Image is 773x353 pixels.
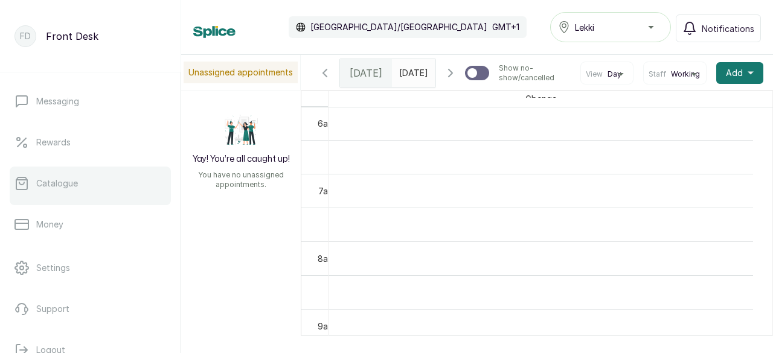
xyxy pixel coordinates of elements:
div: 8am [315,252,337,265]
h2: Yay! You’re all caught up! [193,153,290,165]
div: 7am [316,185,337,197]
button: Lekki [550,12,671,42]
button: Notifications [676,14,761,42]
p: Support [36,303,69,315]
p: GMT+1 [492,21,519,33]
div: 6am [315,117,337,130]
p: FD [20,30,31,42]
div: [DATE] [340,59,392,87]
p: Front Desk [46,29,98,43]
p: You have no unassigned appointments. [188,170,293,189]
span: Lekki [575,21,594,34]
div: 9am [315,320,337,332]
a: Support [10,292,171,326]
p: Show no-show/cancelled [499,63,571,83]
a: Money [10,208,171,241]
p: Rewards [36,136,71,148]
a: Settings [10,251,171,285]
a: Rewards [10,126,171,159]
p: Settings [36,262,70,274]
p: Money [36,218,63,231]
a: Messaging [10,84,171,118]
a: Catalogue [10,167,171,200]
p: [GEOGRAPHIC_DATA]/[GEOGRAPHIC_DATA] [310,21,487,33]
span: Notifications [702,22,754,35]
span: [DATE] [350,66,382,80]
p: Unassigned appointments [184,62,298,83]
p: Catalogue [36,177,78,189]
p: Messaging [36,95,79,107]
